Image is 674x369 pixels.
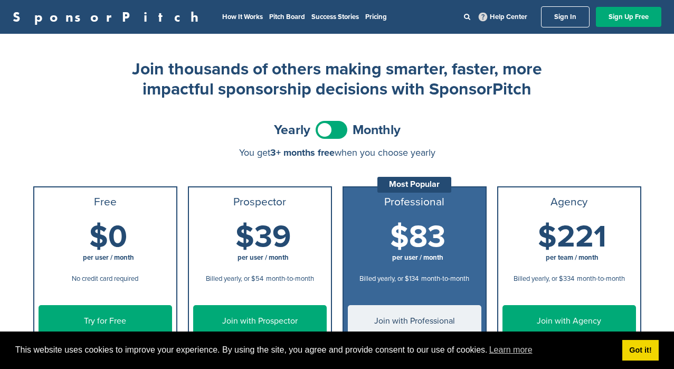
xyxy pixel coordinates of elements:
[311,13,359,21] a: Success Stories
[546,253,599,262] span: per team / month
[538,219,606,256] span: $221
[488,342,534,358] a: learn more about cookies
[206,275,263,283] span: Billed yearly, or $54
[421,275,469,283] span: month-to-month
[39,196,172,209] h3: Free
[392,253,443,262] span: per user / month
[541,6,590,27] a: Sign In
[15,342,614,358] span: This website uses cookies to improve your experience. By using the site, you agree and provide co...
[126,59,548,100] h2: Join thousands of others making smarter, faster, more impactful sponsorship decisions with Sponso...
[596,7,661,27] a: Sign Up Free
[270,147,335,158] span: 3+ months free
[502,196,636,209] h3: Agency
[193,305,327,337] a: Join with Prospector
[238,253,289,262] span: per user / month
[83,253,134,262] span: per user / month
[266,275,314,283] span: month-to-month
[477,11,529,23] a: Help Center
[274,124,310,137] span: Yearly
[222,13,263,21] a: How It Works
[353,124,401,137] span: Monthly
[514,275,574,283] span: Billed yearly, or $334
[89,219,127,256] span: $0
[377,177,451,193] div: Most Popular
[13,10,205,24] a: SponsorPitch
[193,196,327,209] h3: Prospector
[622,340,659,361] a: dismiss cookie message
[72,275,138,283] span: No credit card required
[577,275,625,283] span: month-to-month
[365,13,387,21] a: Pricing
[348,196,481,209] h3: Professional
[348,305,481,337] a: Join with Professional
[359,275,419,283] span: Billed yearly, or $134
[39,305,172,337] a: Try for Free
[235,219,291,256] span: $39
[502,305,636,337] a: Join with Agency
[390,219,445,256] span: $83
[33,147,641,158] div: You get when you choose yearly
[269,13,305,21] a: Pitch Board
